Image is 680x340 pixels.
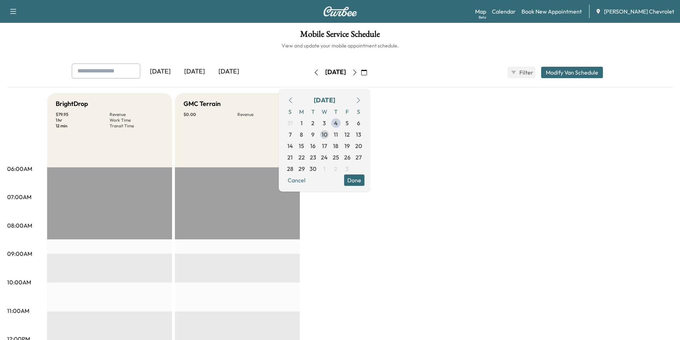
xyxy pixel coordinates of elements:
span: T [330,106,342,117]
span: S [284,106,296,117]
span: 28 [287,164,293,173]
div: [DATE] [314,95,335,105]
a: MapBeta [475,7,486,16]
span: 2 [311,119,314,127]
h6: View and update your mobile appointment schedule. [7,42,673,49]
span: 6 [357,119,360,127]
p: 09:00AM [7,249,32,258]
p: 10:00AM [7,278,31,286]
div: [DATE] [143,64,177,80]
span: 9 [311,130,314,139]
span: 29 [298,164,305,173]
span: 3 [346,164,349,173]
span: 24 [321,153,328,162]
span: 30 [309,164,316,173]
p: 08:00AM [7,221,32,230]
span: S [353,106,364,117]
div: Beta [479,15,486,20]
span: 8 [300,130,303,139]
p: Revenue [237,112,291,117]
span: 1 [323,164,326,173]
span: 10 [322,130,327,139]
a: Calendar [492,7,516,16]
span: 18 [333,142,338,150]
button: Modify Van Schedule [541,67,603,78]
div: [DATE] [177,64,212,80]
span: W [319,106,330,117]
span: 15 [299,142,304,150]
span: 7 [289,130,292,139]
span: 27 [356,153,362,162]
p: Revenue [110,112,163,117]
p: $ 0.00 [183,112,237,117]
img: Curbee Logo [323,6,357,16]
span: 21 [287,153,293,162]
p: Transit Time [110,123,163,129]
span: 19 [344,142,350,150]
span: 31 [287,119,293,127]
p: 07:00AM [7,193,31,201]
span: 5 [346,119,349,127]
span: 4 [334,119,338,127]
span: Filter [519,68,532,77]
span: 13 [356,130,361,139]
h5: GMC Terrain [183,99,221,109]
span: 1 [301,119,303,127]
span: 25 [333,153,339,162]
span: 20 [355,142,362,150]
span: 23 [310,153,316,162]
p: 11:00AM [7,306,29,315]
h1: Mobile Service Schedule [7,30,673,42]
span: 17 [322,142,327,150]
span: 2 [334,164,337,173]
p: 06:00AM [7,164,32,173]
p: Work Time [110,117,163,123]
span: T [307,106,319,117]
span: F [342,106,353,117]
p: 12 min [56,123,110,129]
span: 3 [323,119,326,127]
button: Cancel [284,174,309,186]
div: [DATE] [325,68,346,77]
button: Done [344,174,364,186]
span: 16 [310,142,316,150]
span: 14 [287,142,293,150]
span: M [296,106,307,117]
div: [DATE] [212,64,246,80]
span: 22 [298,153,305,162]
p: 1 hr [56,117,110,123]
span: 11 [334,130,338,139]
a: Book New Appointment [522,7,582,16]
h5: BrightDrop [56,99,88,109]
p: $ 79.95 [56,112,110,117]
span: 12 [344,130,350,139]
span: 26 [344,153,351,162]
button: Filter [508,67,535,78]
span: [PERSON_NAME] Chevrolet [604,7,674,16]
